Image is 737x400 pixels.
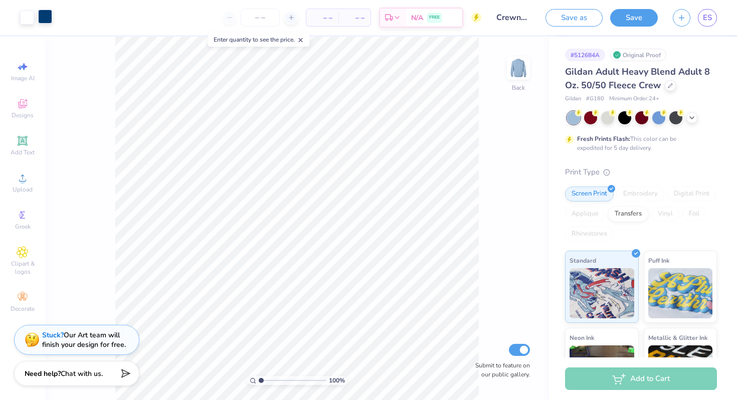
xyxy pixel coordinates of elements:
strong: Fresh Prints Flash: [577,135,630,143]
span: Neon Ink [570,332,594,343]
span: Gildan Adult Heavy Blend Adult 8 Oz. 50/50 Fleece Crew [565,66,710,91]
div: Rhinestones [565,227,614,242]
img: Standard [570,268,634,318]
span: N/A [411,13,423,23]
span: Upload [13,185,33,193]
strong: Stuck? [42,330,64,340]
span: ES [703,12,712,24]
span: # G180 [586,95,604,103]
span: Image AI [11,74,35,82]
div: Screen Print [565,186,614,202]
input: Untitled Design [489,8,538,28]
strong: Need help? [25,369,61,378]
span: Designs [12,111,34,119]
span: Decorate [11,305,35,313]
span: Standard [570,255,596,266]
button: Save [610,9,658,27]
span: Metallic & Glitter Ink [648,332,707,343]
div: # 512684A [565,49,605,61]
img: Puff Ink [648,268,713,318]
span: Greek [15,223,31,231]
div: Digital Print [667,186,716,202]
div: This color can be expedited for 5 day delivery. [577,134,700,152]
button: Save as [545,9,603,27]
span: Minimum Order: 24 + [609,95,659,103]
img: Metallic & Glitter Ink [648,345,713,395]
a: ES [698,9,717,27]
div: Embroidery [617,186,664,202]
div: Our Art team will finish your design for free. [42,330,126,349]
div: Original Proof [610,49,666,61]
span: Puff Ink [648,255,669,266]
div: Transfers [608,207,648,222]
div: Foil [682,207,706,222]
span: Chat with us. [61,369,103,378]
span: Clipart & logos [5,260,40,276]
span: – – [344,13,364,23]
span: – – [312,13,332,23]
span: Gildan [565,95,581,103]
div: Print Type [565,166,717,178]
img: Neon Ink [570,345,634,395]
div: Back [512,83,525,92]
div: Enter quantity to see the price. [208,33,310,47]
label: Submit to feature on our public gallery. [470,361,530,379]
span: FREE [429,14,440,21]
div: Vinyl [651,207,679,222]
span: 100 % [329,376,345,385]
img: Back [508,58,528,78]
span: Add Text [11,148,35,156]
input: – – [241,9,280,27]
div: Applique [565,207,605,222]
